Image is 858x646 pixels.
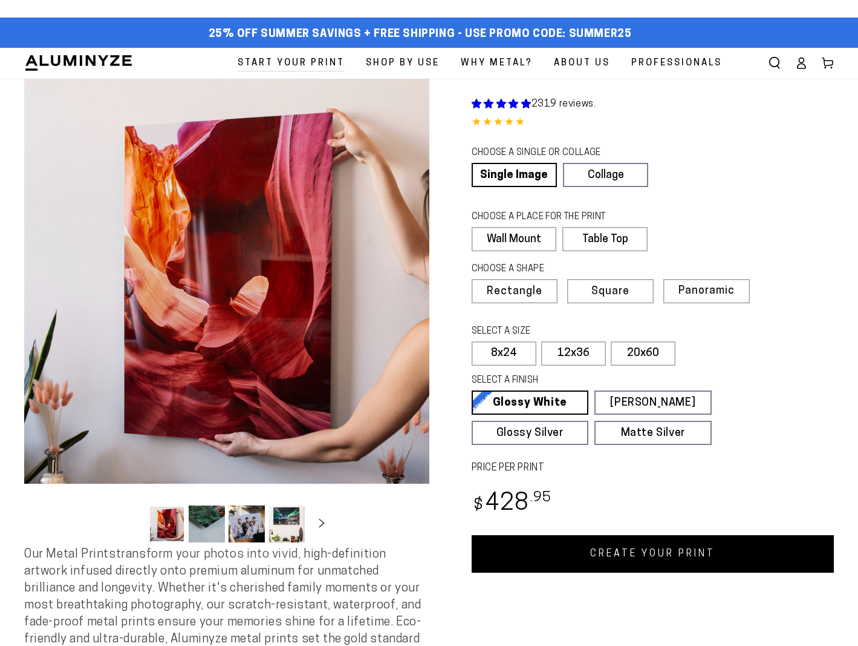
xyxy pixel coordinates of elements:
[631,55,722,71] span: Professionals
[238,55,345,71] span: Start Your Print
[562,227,648,251] label: Table Top
[487,286,542,297] span: Rectangle
[678,285,735,297] span: Panoramic
[461,55,533,71] span: Why Metal?
[268,506,305,542] button: Load image 4 in gallery view
[554,55,610,71] span: About Us
[472,211,637,224] legend: CHOOSE A PLACE FOR THE PRINT
[24,54,133,72] img: Aluminyze
[472,421,589,445] a: Glossy Silver
[357,48,449,79] a: Shop By Use
[545,48,619,79] a: About Us
[472,227,557,251] label: Wall Mount
[472,325,633,338] legend: SELECT A SIZE
[472,263,639,276] legend: CHOOSE A SHAPE
[472,492,552,516] bdi: 428
[229,48,354,79] a: Start Your Print
[472,461,834,475] label: PRICE PER PRINT
[189,506,225,542] button: Load image 2 in gallery view
[229,506,265,542] button: Load image 3 in gallery view
[209,28,632,41] span: 25% off Summer Savings + Free Shipping - Use Promo Code: SUMMER25
[472,391,589,415] a: Glossy White
[308,511,335,538] button: Slide right
[472,341,536,366] label: 8x24
[761,50,788,76] summary: Search our site
[541,341,606,366] label: 12x36
[24,79,429,547] media-gallery: Gallery Viewer
[530,491,552,505] sup: .95
[366,55,440,71] span: Shop By Use
[472,374,684,387] legend: SELECT A FINISH
[563,163,648,187] a: Collage
[611,341,675,366] label: 20x60
[472,147,637,160] legend: CHOOSE A SINGLE OR COLLAGE
[472,535,834,573] a: CREATE YOUR PRINT
[594,391,712,415] a: [PERSON_NAME]
[149,506,185,542] button: Load image 1 in gallery view
[472,114,834,132] div: 4.85 out of 5.0 stars
[119,511,145,538] button: Slide left
[472,163,557,187] a: Single Image
[622,48,731,79] a: Professionals
[594,421,712,445] a: Matte Silver
[591,286,629,297] span: Square
[473,498,484,514] span: $
[452,48,542,79] a: Why Metal?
